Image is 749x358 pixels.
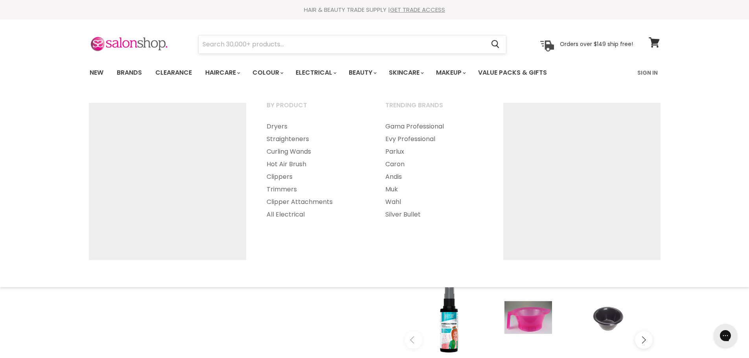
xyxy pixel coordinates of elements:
a: Muk [375,183,493,196]
a: Dryers [257,120,374,133]
a: Gama Professional [375,120,493,133]
a: GET TRADE ACCESS [390,6,445,14]
form: Product [198,35,506,54]
a: New [84,64,109,81]
a: Andis [375,171,493,183]
a: All Electrical [257,208,374,221]
ul: Main menu [257,120,374,221]
a: Parlux [375,145,493,158]
a: By Product [257,99,374,119]
a: Clippers [257,171,374,183]
a: Silver Bullet [375,208,493,221]
a: Straighteners [257,133,374,145]
iframe: Gorgias live chat messenger [710,321,741,350]
nav: Main [80,61,670,84]
a: Curling Wands [257,145,374,158]
a: Colour [247,64,288,81]
p: Orders over $149 ship free! [560,40,633,48]
button: Search [485,35,506,53]
a: Caron [375,158,493,171]
a: Beauty [343,64,381,81]
a: Trimmers [257,183,374,196]
input: Search [199,35,485,53]
a: Brands [111,64,148,81]
a: Trending Brands [375,99,493,119]
a: Electrical [290,64,341,81]
a: Evy Professional [375,133,493,145]
a: Clipper Attachments [257,196,374,208]
a: Haircare [199,64,245,81]
a: Wahl [375,196,493,208]
div: HAIR & BEAUTY TRADE SUPPLY | [80,6,670,14]
a: Clearance [149,64,198,81]
a: Hot Air Brush [257,158,374,171]
ul: Main menu [375,120,493,221]
a: Value Packs & Gifts [472,64,553,81]
a: Makeup [430,64,471,81]
ul: Main menu [84,61,593,84]
a: Sign In [633,64,663,81]
a: Skincare [383,64,429,81]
